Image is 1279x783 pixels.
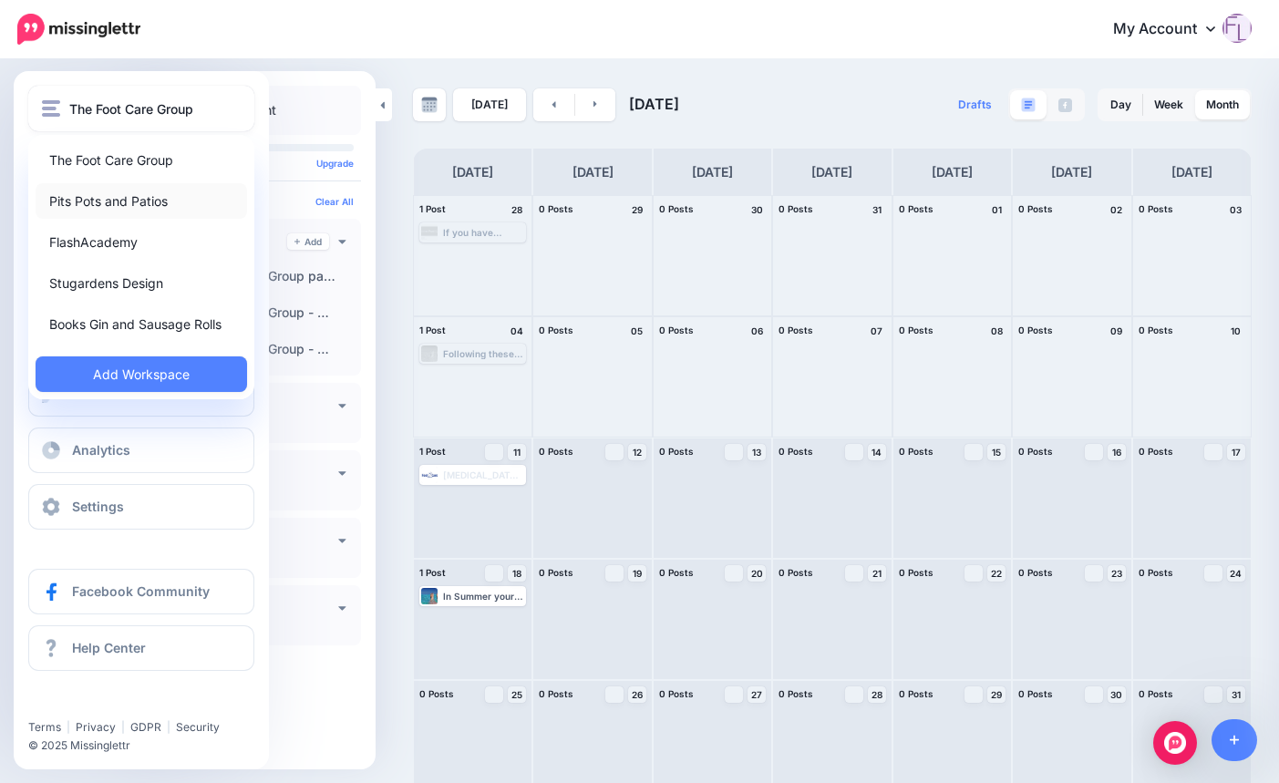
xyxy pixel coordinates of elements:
[121,720,125,734] span: |
[872,569,882,578] span: 21
[28,569,254,614] a: Facebook Community
[872,448,882,457] span: 14
[572,161,614,183] h4: [DATE]
[932,161,973,183] h4: [DATE]
[659,446,694,457] span: 0 Posts
[1108,565,1126,582] a: 23
[899,325,933,335] span: 0 Posts
[659,203,694,214] span: 0 Posts
[315,196,354,207] a: Clear All
[69,98,193,119] span: The Foot Care Group
[28,371,254,417] a: Create
[1018,446,1053,457] span: 0 Posts
[987,444,1006,460] a: 15
[1108,323,1126,339] h4: 09
[958,99,992,110] span: Drafts
[748,444,766,460] a: 13
[632,690,643,699] span: 26
[1227,323,1245,339] h4: 10
[1018,325,1053,335] span: 0 Posts
[633,569,642,578] span: 19
[539,567,573,578] span: 0 Posts
[811,161,852,183] h4: [DATE]
[659,325,694,335] span: 0 Posts
[539,203,573,214] span: 0 Posts
[72,442,130,458] span: Analytics
[629,95,679,113] span: [DATE]
[748,201,766,218] h4: 30
[17,14,140,45] img: Missinglettr
[1018,688,1053,699] span: 0 Posts
[633,448,642,457] span: 12
[287,233,329,250] a: Add
[868,565,886,582] a: 21
[987,686,1006,703] a: 29
[76,720,116,734] a: Privacy
[628,444,646,460] a: 12
[991,569,1002,578] span: 22
[176,720,220,734] a: Security
[443,348,524,359] div: Following these simple summer foot care guidelines and your feet will look and feel good througho...
[899,446,933,457] span: 0 Posts
[36,224,247,260] a: FlashAcademy
[1058,98,1072,112] img: facebook-grey-square.png
[1110,690,1122,699] span: 30
[1232,448,1241,457] span: 17
[899,688,933,699] span: 0 Posts
[1227,201,1245,218] h4: 03
[991,690,1002,699] span: 29
[868,201,886,218] h4: 31
[508,444,526,460] a: 11
[628,323,646,339] h4: 05
[512,569,521,578] span: 18
[36,356,247,392] a: Add Workspace
[419,446,446,457] span: 1 Post
[419,325,446,335] span: 1 Post
[508,686,526,703] a: 25
[992,448,1001,457] span: 15
[872,690,882,699] span: 28
[1153,721,1197,765] div: Open Intercom Messenger
[508,565,526,582] a: 18
[539,688,573,699] span: 0 Posts
[508,323,526,339] h4: 04
[419,203,446,214] span: 1 Post
[443,591,524,602] div: In Summer your feet will benefit from regular applications of good moisturiser all year round but...
[28,694,167,712] iframe: Twitter Follow Button
[443,227,524,238] div: If you have [MEDICAL_DATA] and wear sandals or walk barefoot in summer you need to take extra car...
[899,567,933,578] span: 0 Posts
[987,201,1006,218] h4: 01
[659,567,694,578] span: 0 Posts
[511,690,522,699] span: 25
[779,325,813,335] span: 0 Posts
[452,161,493,183] h4: [DATE]
[1108,444,1126,460] a: 16
[947,88,1003,121] a: Drafts
[419,567,446,578] span: 1 Post
[868,444,886,460] a: 14
[28,86,254,131] button: The Foot Care Group
[751,690,762,699] span: 27
[1195,90,1250,119] a: Month
[1139,446,1173,457] span: 0 Posts
[36,142,247,178] a: The Foot Care Group
[779,446,813,457] span: 0 Posts
[316,158,354,169] a: Upgrade
[1112,448,1121,457] span: 16
[421,97,438,113] img: calendar-grey-darker.png
[1227,565,1245,582] a: 24
[167,720,170,734] span: |
[628,565,646,582] a: 19
[1227,444,1245,460] a: 17
[28,625,254,671] a: Help Center
[453,88,526,121] a: [DATE]
[72,640,146,655] span: Help Center
[748,565,766,582] a: 20
[628,686,646,703] a: 26
[130,720,161,734] a: GDPR
[36,183,247,219] a: Pits Pots and Patios
[28,737,265,755] li: © 2025 Missinglettr
[1111,569,1122,578] span: 23
[72,499,124,514] span: Settings
[513,448,521,457] span: 11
